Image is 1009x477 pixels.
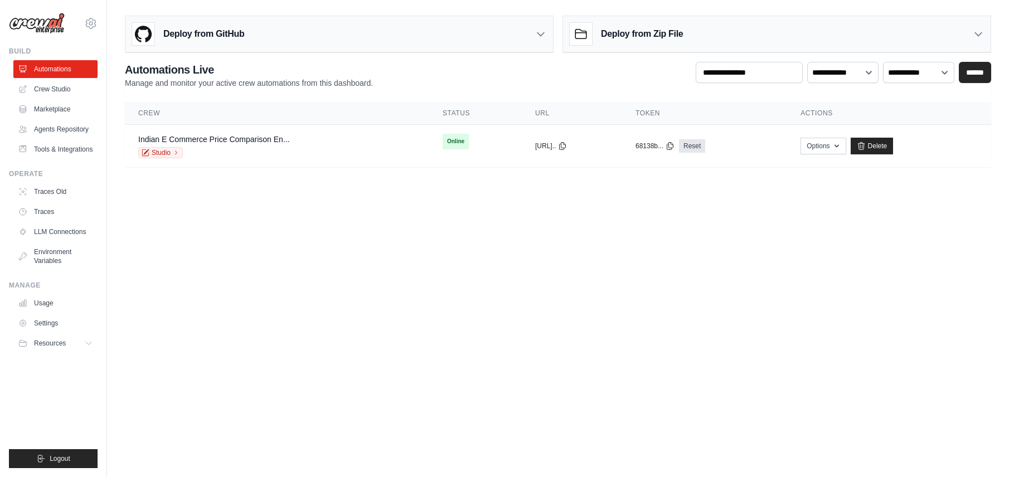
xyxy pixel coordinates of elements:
th: Crew [125,102,429,125]
a: Crew Studio [13,80,98,98]
a: Delete [851,138,894,154]
p: Manage and monitor your active crew automations from this dashboard. [125,77,373,89]
th: URL [522,102,622,125]
a: Traces [13,203,98,221]
th: Status [429,102,522,125]
a: Studio [138,147,183,158]
a: Automations [13,60,98,78]
button: Options [801,138,846,154]
span: Resources [34,339,66,348]
a: Usage [13,294,98,312]
a: Traces Old [13,183,98,201]
a: Marketplace [13,100,98,118]
button: Resources [13,334,98,352]
th: Token [622,102,787,125]
button: 68138b... [636,142,675,150]
span: Logout [50,454,70,463]
a: LLM Connections [13,223,98,241]
h2: Automations Live [125,62,373,77]
a: Settings [13,314,98,332]
div: Manage [9,281,98,290]
img: GitHub Logo [132,23,154,45]
th: Actions [787,102,991,125]
a: Environment Variables [13,243,98,270]
span: Online [443,134,469,149]
h3: Deploy from GitHub [163,27,244,41]
a: Tools & Integrations [13,140,98,158]
img: Logo [9,13,65,34]
a: Reset [679,139,705,153]
div: Build [9,47,98,56]
a: Agents Repository [13,120,98,138]
div: Operate [9,169,98,178]
button: Logout [9,449,98,468]
a: Indian E Commerce Price Comparison En... [138,135,290,144]
h3: Deploy from Zip File [601,27,683,41]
